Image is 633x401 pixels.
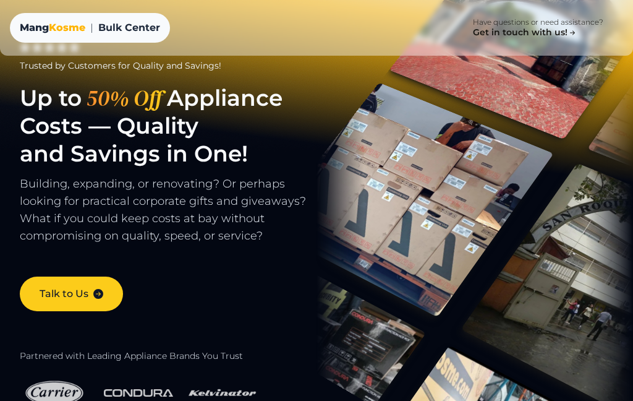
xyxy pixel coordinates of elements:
span: Bulk Center [98,20,160,35]
h4: Get in touch with us! [473,27,577,38]
a: Talk to Us [20,277,123,311]
span: | [90,20,93,35]
a: Have questions or need assistance? Get in touch with us! [453,10,623,46]
span: 50% Off [82,84,167,112]
p: Have questions or need assistance? [473,17,603,27]
h2: Partnered with Leading Appliance Brands You Trust [20,351,333,362]
h1: Up to Appliance Costs — Quality and Savings in One! [20,84,333,168]
span: Kosme [49,22,85,33]
div: Mang [20,20,85,35]
div: Trusted by Customers for Quality and Savings! [20,59,333,72]
p: Building, expanding, or renovating? Or perhaps looking for practical corporate gifts and giveaway... [20,175,333,257]
a: MangKosme [20,20,85,35]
